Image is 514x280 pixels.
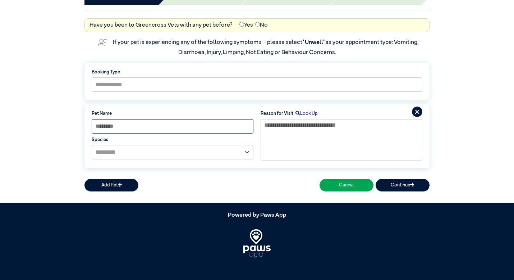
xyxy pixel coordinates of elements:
button: Continue [376,179,430,191]
label: Booking Type [92,69,422,76]
label: Pet Name [92,110,253,117]
label: If your pet is experiencing any of the following symptoms – please select as your appointment typ... [113,40,419,55]
button: Cancel [320,179,373,191]
label: No [255,21,268,30]
label: Look Up [293,110,318,117]
label: Yes [239,21,253,30]
img: vet [96,37,109,48]
input: Yes [239,22,244,27]
h5: Powered by Paws App [84,212,430,219]
label: Reason for Visit [261,110,293,117]
label: Have you been to Greencross Vets with any pet before? [90,21,233,30]
input: No [255,22,260,27]
img: PawsApp [243,229,271,258]
button: Add Pet [84,179,138,191]
label: Species [92,136,253,143]
span: “Unwell” [302,40,325,45]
